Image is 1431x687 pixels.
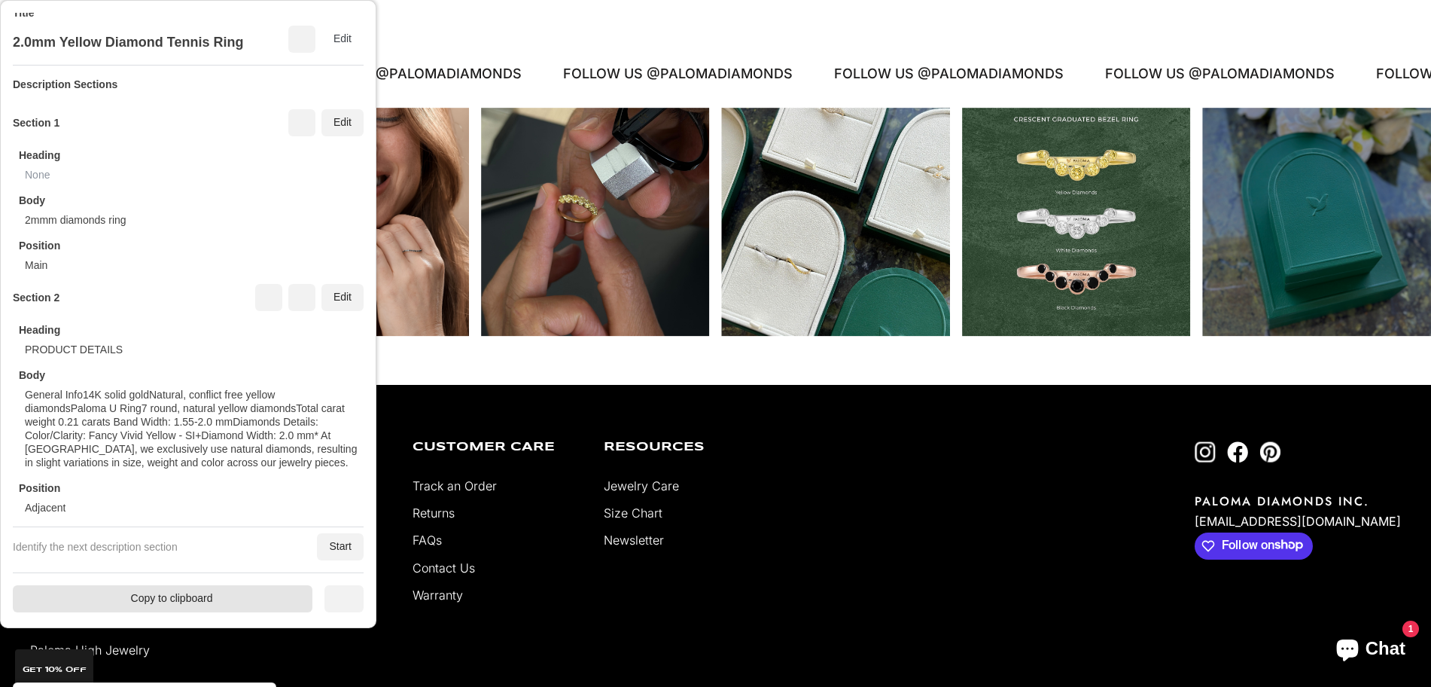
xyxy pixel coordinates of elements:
[25,213,126,227] div: 2mmm diamonds ring
[25,388,358,469] div: General Info14K solid goldNatural, conflict free yellow diamondsPaloma U Ring7 round, natural yel...
[413,505,455,521] a: Returns
[1227,441,1248,463] a: Follow on Facebook
[1183,63,1412,85] p: FOLLOW US @PALOMADIAMONDS
[288,26,315,53] div: Delete
[1195,441,1216,463] a: Follow on Instagram
[413,533,442,548] a: FAQs
[19,481,60,495] div: Position
[641,63,870,85] p: FOLLOW US @PALOMADIAMONDS
[604,533,664,548] a: Newsletter
[321,284,364,311] div: Edit
[25,168,50,182] div: None
[13,116,59,130] div: Section 1
[1259,441,1280,463] a: Follow on Pinterest
[19,239,60,252] div: Position
[321,109,364,136] div: Edit
[413,588,463,603] a: Warranty
[912,63,1141,85] p: FOLLOW US @PALOMADIAMONDS
[13,585,312,612] div: Copy to clipboard
[19,194,45,207] div: Body
[19,148,60,162] div: Heading
[370,63,599,85] p: FOLLOW US @PALOMADIAMONDS
[13,34,243,50] div: 2.0mm Yellow Diamond Tennis Ring
[19,368,45,382] div: Body
[604,478,679,493] a: Jewelry Care
[15,649,93,687] div: GET 10% Off
[13,291,59,304] div: Section 2
[1323,626,1419,675] inbox-online-store-chat: Shopify online store chat
[413,478,497,493] a: Track an Order
[30,643,150,658] a: Paloma High Jewelry
[413,441,581,453] p: Customer Care
[288,284,315,311] div: Delete
[13,78,117,91] div: Description Sections
[19,323,60,337] div: Heading
[721,108,950,337] div: Instagram post opens in a popup
[13,540,178,554] div: Identify the next description section
[604,505,662,521] a: Size Chart
[25,343,123,356] div: PRODUCT DETAILS
[288,109,315,136] div: Delete
[25,501,65,514] div: Adjacent
[321,26,364,53] div: Edit
[13,6,35,20] div: Title
[23,666,87,673] span: GET 10% Off
[1195,493,1401,510] p: PALOMA DIAMONDS INC.
[1195,510,1401,533] p: [EMAIL_ADDRESS][DOMAIN_NAME]
[1202,108,1431,337] div: Instagram post opens in a popup
[255,284,282,311] div: Move up
[481,108,710,337] div: Instagram post opens in a popup
[962,108,1191,337] div: Instagram post opens in a popup
[413,560,475,576] a: Contact Us
[317,533,364,560] div: Start
[25,258,47,272] div: Main
[604,441,772,453] p: Resources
